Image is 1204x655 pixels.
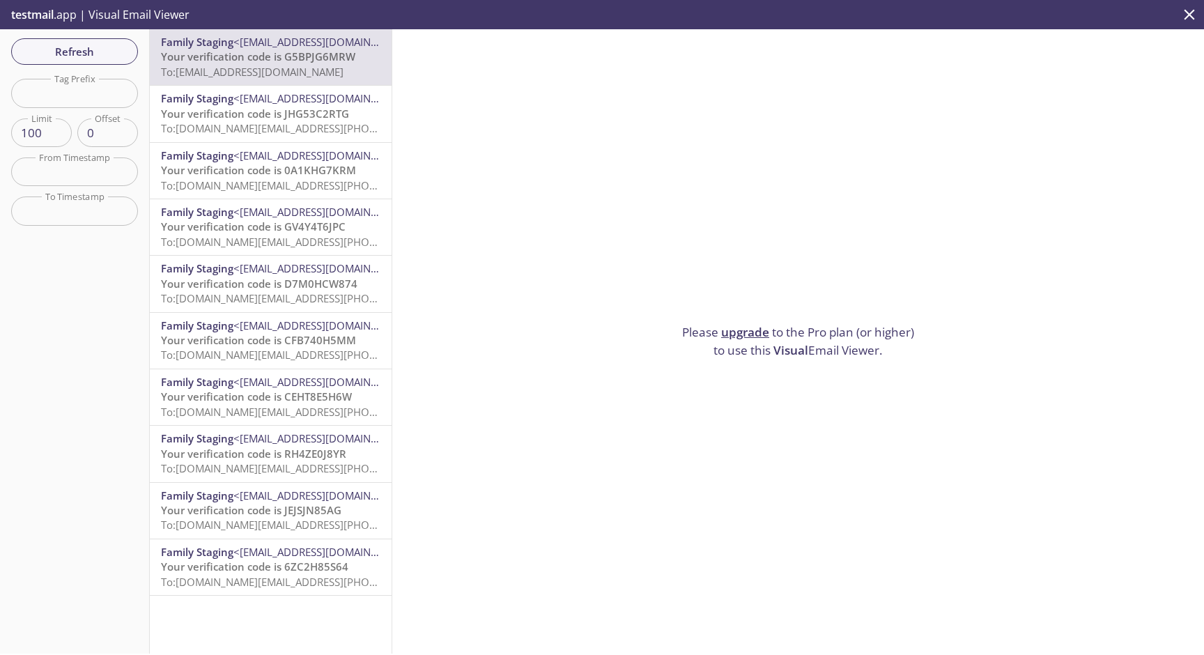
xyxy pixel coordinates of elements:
div: Family Staging<[EMAIL_ADDRESS][DOMAIN_NAME]>Your verification code is G5BPJG6MRWTo:[EMAIL_ADDRESS... [150,29,392,85]
span: testmail [11,7,54,22]
span: To: [DOMAIN_NAME][EMAIL_ADDRESS][PHONE_NUMBER][DOMAIN_NAME] [161,121,516,135]
span: Family Staging [161,91,233,105]
span: Your verification code is JHG53C2RTG [161,107,349,121]
span: Refresh [22,43,127,61]
span: <[EMAIL_ADDRESS][DOMAIN_NAME]> [233,375,414,389]
span: <[EMAIL_ADDRESS][DOMAIN_NAME]> [233,545,414,559]
span: To: [DOMAIN_NAME][EMAIL_ADDRESS][PHONE_NUMBER][DOMAIN_NAME] [161,461,516,475]
span: Family Staging [161,318,233,332]
span: To: [EMAIL_ADDRESS][DOMAIN_NAME] [161,65,344,79]
span: Your verification code is D7M0HCW874 [161,277,357,291]
div: Family Staging<[EMAIL_ADDRESS][DOMAIN_NAME]>Your verification code is CEHT8E5H6WTo:[DOMAIN_NAME][... [150,369,392,425]
span: <[EMAIL_ADDRESS][DOMAIN_NAME]> [233,148,414,162]
span: Family Staging [161,261,233,275]
span: Your verification code is G5BPJG6MRW [161,49,355,63]
span: To: [DOMAIN_NAME][EMAIL_ADDRESS][PHONE_NUMBER][DOMAIN_NAME] [161,291,516,305]
p: Please to the Pro plan (or higher) to use this Email Viewer. [677,323,920,359]
span: Your verification code is CEHT8E5H6W [161,390,352,403]
span: Family Staging [161,148,233,162]
span: <[EMAIL_ADDRESS][DOMAIN_NAME]> [233,35,414,49]
div: Family Staging<[EMAIL_ADDRESS][DOMAIN_NAME]>Your verification code is GV4Y4T6JPCTo:[DOMAIN_NAME][... [150,199,392,255]
span: Visual [773,342,808,358]
span: <[EMAIL_ADDRESS][DOMAIN_NAME]> [233,205,414,219]
span: <[EMAIL_ADDRESS][DOMAIN_NAME]> [233,261,414,275]
div: Family Staging<[EMAIL_ADDRESS][DOMAIN_NAME]>Your verification code is CFB740H5MMTo:[DOMAIN_NAME][... [150,313,392,369]
span: Family Staging [161,431,233,445]
span: To: [DOMAIN_NAME][EMAIL_ADDRESS][PHONE_NUMBER][DOMAIN_NAME] [161,178,516,192]
nav: emails [150,29,392,596]
span: To: [DOMAIN_NAME][EMAIL_ADDRESS][PHONE_NUMBER][DOMAIN_NAME] [161,405,516,419]
span: <[EMAIL_ADDRESS][DOMAIN_NAME]> [233,318,414,332]
span: To: [DOMAIN_NAME][EMAIL_ADDRESS][PHONE_NUMBER][DOMAIN_NAME] [161,235,516,249]
div: Family Staging<[EMAIL_ADDRESS][DOMAIN_NAME]>Your verification code is JEJSJN85AGTo:[DOMAIN_NAME][... [150,483,392,539]
span: Your verification code is JEJSJN85AG [161,503,341,517]
span: Your verification code is 0A1KHG7KRM [161,163,356,177]
span: <[EMAIL_ADDRESS][DOMAIN_NAME]> [233,488,414,502]
div: Family Staging<[EMAIL_ADDRESS][DOMAIN_NAME]>Your verification code is JHG53C2RTGTo:[DOMAIN_NAME][... [150,86,392,141]
span: Your verification code is CFB740H5MM [161,333,356,347]
span: Family Staging [161,375,233,389]
span: Your verification code is GV4Y4T6JPC [161,219,346,233]
span: To: [DOMAIN_NAME][EMAIL_ADDRESS][PHONE_NUMBER][DOMAIN_NAME] [161,518,516,532]
button: Refresh [11,38,138,65]
span: Family Staging [161,205,233,219]
div: Family Staging<[EMAIL_ADDRESS][DOMAIN_NAME]>Your verification code is D7M0HCW874To:[DOMAIN_NAME][... [150,256,392,311]
div: Family Staging<[EMAIL_ADDRESS][DOMAIN_NAME]>Your verification code is RH4ZE0J8YRTo:[DOMAIN_NAME][... [150,426,392,481]
span: To: [DOMAIN_NAME][EMAIL_ADDRESS][PHONE_NUMBER][DOMAIN_NAME] [161,575,516,589]
span: Family Staging [161,545,233,559]
span: To: [DOMAIN_NAME][EMAIL_ADDRESS][PHONE_NUMBER][DOMAIN_NAME] [161,348,516,362]
div: Family Staging<[EMAIL_ADDRESS][DOMAIN_NAME]>Your verification code is 6ZC2H85S64To:[DOMAIN_NAME][... [150,539,392,595]
span: <[EMAIL_ADDRESS][DOMAIN_NAME]> [233,431,414,445]
a: upgrade [721,324,769,340]
span: Your verification code is 6ZC2H85S64 [161,560,348,573]
span: Family Staging [161,35,233,49]
span: <[EMAIL_ADDRESS][DOMAIN_NAME]> [233,91,414,105]
div: Family Staging<[EMAIL_ADDRESS][DOMAIN_NAME]>Your verification code is 0A1KHG7KRMTo:[DOMAIN_NAME][... [150,143,392,199]
span: Your verification code is RH4ZE0J8YR [161,447,346,461]
span: Family Staging [161,488,233,502]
